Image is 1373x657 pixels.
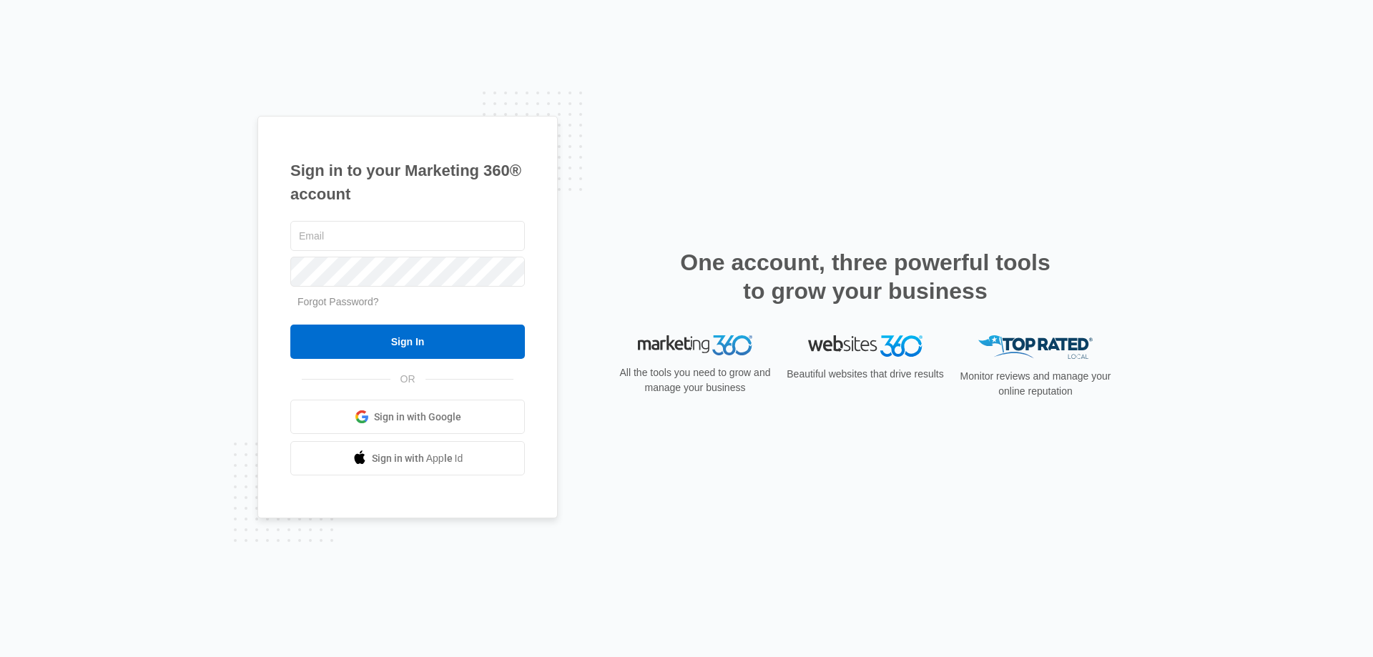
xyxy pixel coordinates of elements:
[808,335,922,356] img: Websites 360
[290,159,525,206] h1: Sign in to your Marketing 360® account
[955,369,1116,399] p: Monitor reviews and manage your online reputation
[785,367,945,382] p: Beautiful websites that drive results
[978,335,1093,359] img: Top Rated Local
[297,296,379,307] a: Forgot Password?
[390,372,425,387] span: OR
[374,410,461,425] span: Sign in with Google
[290,325,525,359] input: Sign In
[372,451,463,466] span: Sign in with Apple Id
[290,441,525,475] a: Sign in with Apple Id
[615,365,775,395] p: All the tools you need to grow and manage your business
[290,400,525,434] a: Sign in with Google
[676,248,1055,305] h2: One account, three powerful tools to grow your business
[638,335,752,355] img: Marketing 360
[290,221,525,251] input: Email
